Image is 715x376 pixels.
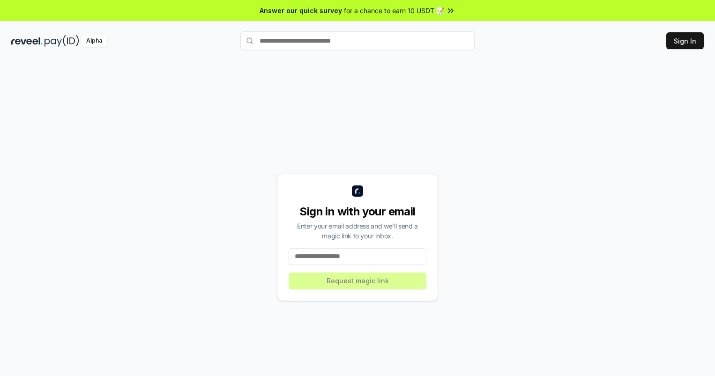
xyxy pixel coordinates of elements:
span: for a chance to earn 10 USDT 📝 [344,6,444,15]
span: Answer our quick survey [260,6,342,15]
div: Sign in with your email [289,204,426,219]
div: Alpha [81,35,107,47]
img: logo_small [352,185,363,197]
div: Enter your email address and we’ll send a magic link to your inbox. [289,221,426,241]
img: reveel_dark [11,35,43,47]
img: pay_id [45,35,79,47]
button: Sign In [666,32,704,49]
